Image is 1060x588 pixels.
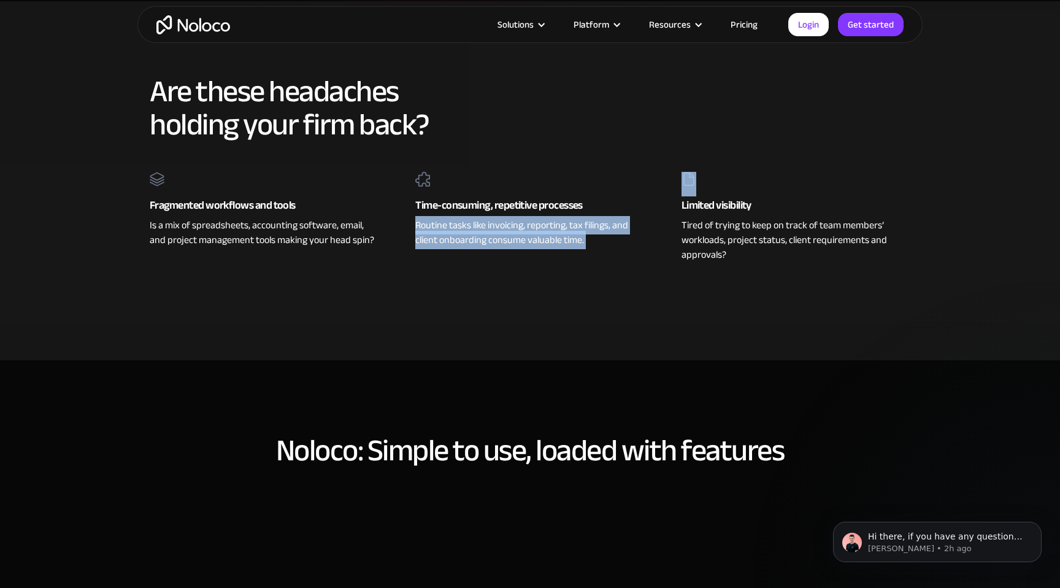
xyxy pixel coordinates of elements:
[838,13,904,36] a: Get started
[682,196,910,215] div: Limited visibility
[156,15,230,34] a: home
[634,17,715,33] div: Resources
[150,215,378,247] div: Is a mix of spreadsheets, accounting software, email, and project management tools making your he...
[815,496,1060,582] iframe: Intercom notifications message
[482,17,558,33] div: Solutions
[788,13,829,36] a: Login
[415,196,644,215] div: Time-consuming, repetitive processes
[574,17,609,33] div: Platform
[150,434,910,467] h2: Noloco: Simple to use, loaded with features
[150,196,378,215] div: Fragmented workflows and tools
[715,17,773,33] a: Pricing
[558,17,634,33] div: Platform
[649,17,691,33] div: Resources
[415,215,644,247] div: Routine tasks like invoicing, reporting, tax filings, and client onboarding consume valuable time.
[497,17,534,33] div: Solutions
[682,215,910,262] div: Tired of trying to keep on track of team members’ workloads, project status, client requirements ...
[150,75,910,141] h2: Are these headaches holding your firm back?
